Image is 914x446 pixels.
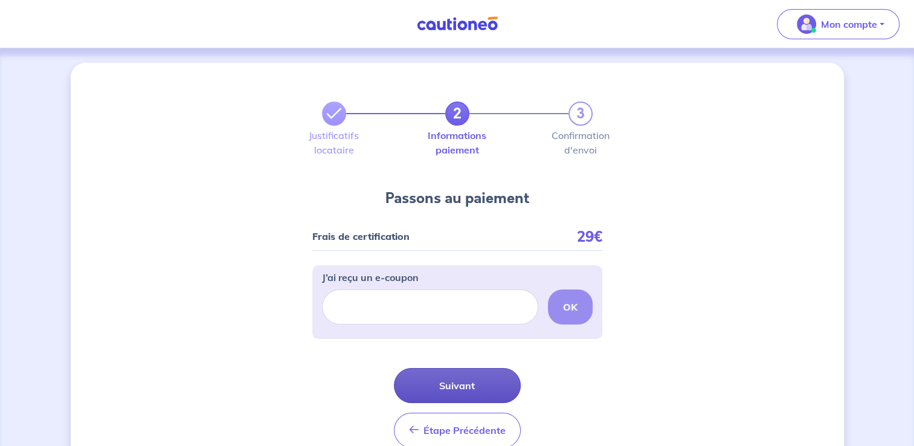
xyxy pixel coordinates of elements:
p: J’ai reçu un e-coupon [322,270,419,285]
img: illu_account_valid_menu.svg [797,15,816,34]
img: Cautioneo [412,16,503,31]
label: Confirmation d'envoi [568,131,593,155]
button: illu_account_valid_menu.svgMon compte [777,9,900,39]
h4: Passons au paiement [385,189,529,208]
p: 29€ [577,232,602,241]
label: Justificatifs locataire [322,131,346,155]
label: Informations paiement [445,131,469,155]
button: Suivant [394,368,521,403]
p: Frais de certification [312,232,410,241]
p: Mon compte [821,17,877,31]
a: 2 [445,102,469,126]
span: Étape Précédente [423,424,506,436]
